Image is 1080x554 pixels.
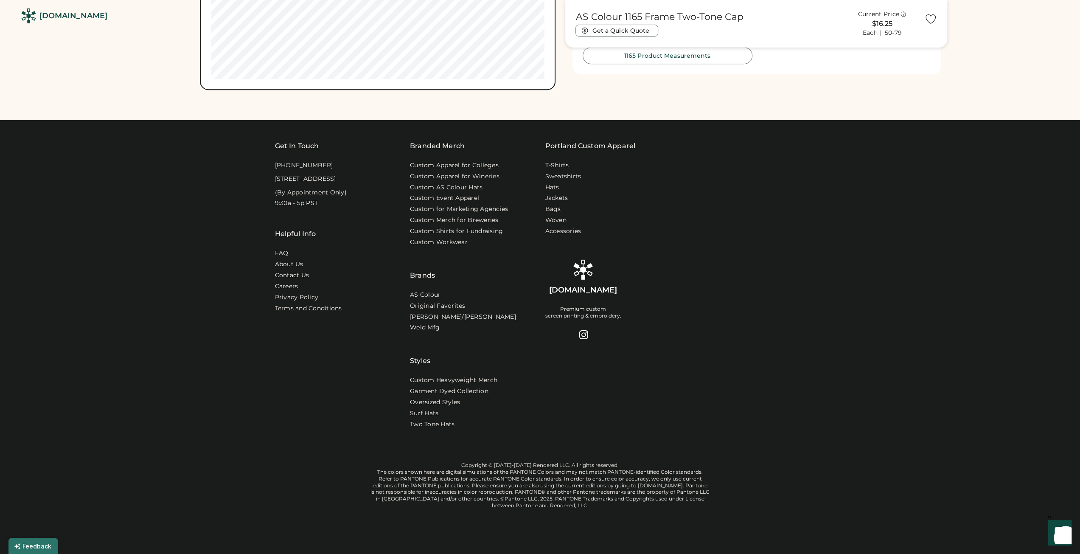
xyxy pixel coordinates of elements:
[545,141,635,151] a: Portland Custom Apparel
[410,238,468,247] a: Custom Workwear
[410,161,499,170] a: Custom Apparel for Colleges
[275,229,316,239] div: Helpful Info
[275,188,347,197] div: (By Appointment Only)
[545,306,621,319] div: Premium custom screen printing & embroidery.
[573,259,593,280] img: Rendered Logo - Screens
[410,249,435,281] div: Brands
[410,141,465,151] div: Branded Merch
[275,260,303,269] a: About Us
[275,293,319,302] a: Privacy Policy
[275,271,309,280] a: Contact Us
[275,199,318,208] div: 9:30a - 5p PST
[410,313,516,321] a: [PERSON_NAME]/[PERSON_NAME]
[275,141,319,151] div: Get In Touch
[275,249,289,258] a: FAQ
[39,11,107,21] div: [DOMAIN_NAME]
[410,376,497,385] a: Custom Heavyweight Merch
[410,227,503,236] a: Custom Shirts for Fundraising
[575,11,743,23] h1: AS Colour 1165 Frame Two-Tone Cap
[410,409,438,418] a: Surf Hats
[410,172,499,181] a: Custom Apparel for Wineries
[549,285,617,295] div: [DOMAIN_NAME]
[275,175,336,183] div: [STREET_ADDRESS]
[410,323,440,332] a: Weld Mfg
[575,25,658,37] button: Get a Quick Quote
[545,216,567,225] a: Woven
[410,335,430,366] div: Styles
[410,387,488,396] a: Garment Dyed Collection
[545,227,581,236] a: Accessories
[845,19,919,29] div: $16.25
[410,216,499,225] a: Custom Merch for Breweries
[21,8,36,23] img: Rendered Logo - Screens
[410,291,440,299] a: AS Colour
[275,304,342,313] div: Terms and Conditions
[545,194,568,202] a: Jackets
[1040,516,1076,552] iframe: Front Chat
[545,172,581,181] a: Sweatshirts
[863,29,902,37] div: Each | 50-79
[583,47,752,64] button: 1165 Product Measurements
[410,205,508,214] a: Custom for Marketing Agencies
[410,194,479,202] a: Custom Event Apparel
[410,302,466,310] a: Original Favorites
[370,462,710,509] div: Copyright © [DATE]-[DATE] Rendered LLC. All rights reserved. The colors shown here are digital si...
[545,161,569,170] a: T-Shirts
[410,183,482,192] a: Custom AS Colour Hats
[275,282,298,291] a: Careers
[410,420,454,429] a: Two Tone Hats
[275,161,333,170] div: [PHONE_NUMBER]
[545,183,559,192] a: Hats
[858,10,899,19] div: Current Price
[410,398,460,407] a: Oversized Styles
[545,205,561,214] a: Bags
